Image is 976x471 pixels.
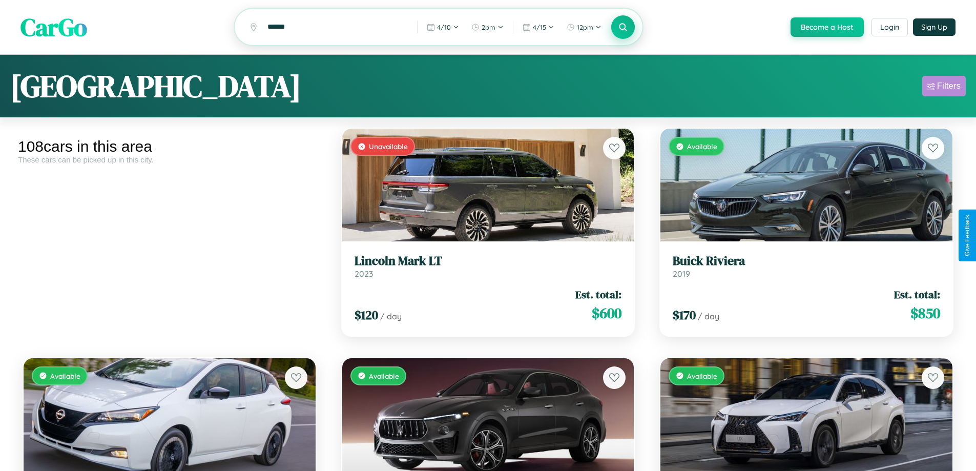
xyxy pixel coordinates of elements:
a: Buick Riviera2019 [673,254,940,279]
a: Lincoln Mark LT2023 [355,254,622,279]
button: 12pm [562,19,607,35]
span: / day [698,311,719,321]
div: These cars can be picked up in this city. [18,155,321,164]
h1: [GEOGRAPHIC_DATA] [10,65,301,107]
span: CarGo [20,10,87,44]
span: Available [50,372,80,380]
span: Est. total: [894,287,940,302]
span: Available [687,372,717,380]
button: Become a Host [791,17,864,37]
span: $ 850 [910,303,940,323]
span: Available [369,372,399,380]
div: 108 cars in this area [18,138,321,155]
button: Sign Up [913,18,956,36]
span: 2023 [355,269,373,279]
h3: Buick Riviera [673,254,940,269]
span: $ 170 [673,306,696,323]
span: / day [380,311,402,321]
span: 2019 [673,269,690,279]
h3: Lincoln Mark LT [355,254,622,269]
div: Give Feedback [964,215,971,256]
div: Filters [937,81,961,91]
button: 4/15 [517,19,559,35]
span: Est. total: [575,287,621,302]
span: $ 600 [592,303,621,323]
span: 2pm [482,23,495,31]
button: Filters [922,76,966,96]
span: $ 120 [355,306,378,323]
button: 4/10 [422,19,464,35]
span: 4 / 10 [437,23,451,31]
span: Unavailable [369,142,408,151]
span: Available [687,142,717,151]
button: 2pm [466,19,509,35]
span: 12pm [577,23,593,31]
span: 4 / 15 [533,23,546,31]
button: Login [871,18,908,36]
